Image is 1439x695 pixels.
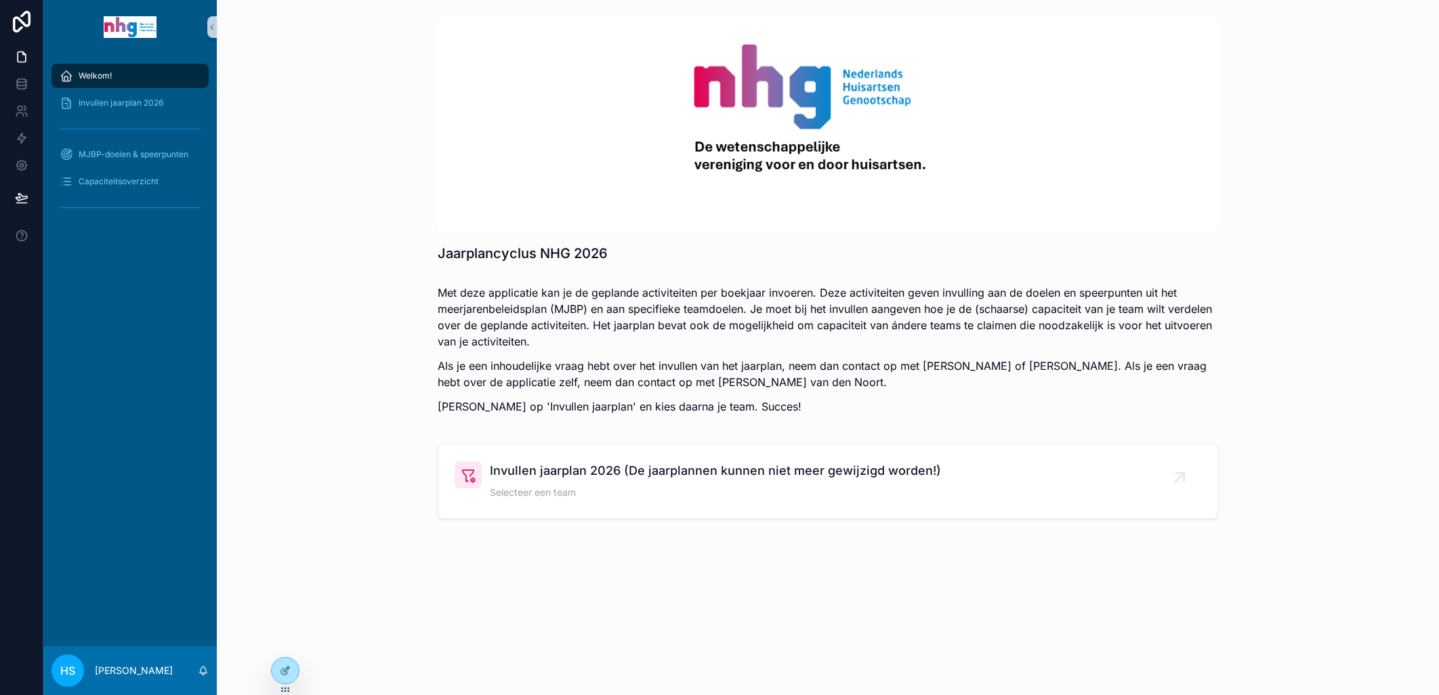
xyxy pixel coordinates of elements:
[79,149,188,160] span: MJBP-doelen & speerpunten
[490,486,941,499] span: Selecteer een team
[490,461,941,480] span: Invullen jaarplan 2026 (De jaarplannen kunnen niet meer gewijzigd worden!)
[51,91,209,115] a: Invullen jaarplan 2026
[438,285,1218,350] p: Met deze applicatie kan je de geplande activiteiten per boekjaar invoeren. Deze activiteiten geve...
[79,70,112,81] span: Welkom!
[438,244,608,263] h1: Jaarplancyclus NHG 2026
[79,176,159,187] span: Capaciteitsoverzicht
[51,142,209,167] a: MJBP-doelen & speerpunten
[95,664,173,677] p: [PERSON_NAME]
[79,98,163,108] span: Invullen jaarplan 2026
[104,16,157,38] img: App logo
[438,445,1217,518] a: Invullen jaarplan 2026 (De jaarplannen kunnen niet meer gewijzigd worden!)Selecteer een team
[438,358,1218,390] p: Als je een inhoudelijke vraag hebt over het invullen van het jaarplan, neem dan contact op met [P...
[60,662,75,679] span: HS
[51,64,209,88] a: Welkom!
[43,54,217,236] div: scrollable content
[438,398,1218,415] p: [PERSON_NAME] op 'Invullen jaarplan' en kies daarna je team. Succes!
[51,169,209,194] a: Capaciteitsoverzicht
